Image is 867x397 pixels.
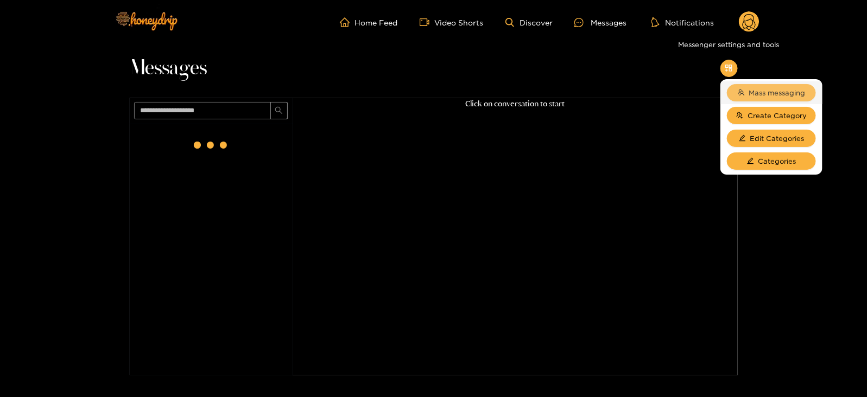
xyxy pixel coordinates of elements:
a: Video Shorts [420,17,484,27]
span: edit [739,135,746,143]
button: teamMass messaging [727,84,816,101]
span: team [738,89,745,97]
button: search [270,102,288,119]
a: Discover [505,18,553,27]
span: appstore-add [725,64,733,73]
div: Messages [574,16,626,29]
button: appstore-add [720,60,738,77]
button: editEdit Categories [727,130,816,147]
span: video-camera [420,17,435,27]
button: Notifications [648,17,717,28]
span: Messages [130,55,207,81]
button: editCategories [727,152,816,170]
span: search [275,106,283,116]
span: Mass messaging [749,87,806,98]
p: Click on conversation to start [293,98,738,110]
span: edit [747,157,754,165]
span: Edit Categories [750,133,805,144]
span: home [340,17,355,27]
span: Categories [758,156,796,167]
span: Create Category [748,110,807,121]
div: Messenger settings and tools [674,36,783,53]
span: usergroup-add [736,112,743,120]
button: usergroup-addCreate Category [727,107,816,124]
a: Home Feed [340,17,398,27]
